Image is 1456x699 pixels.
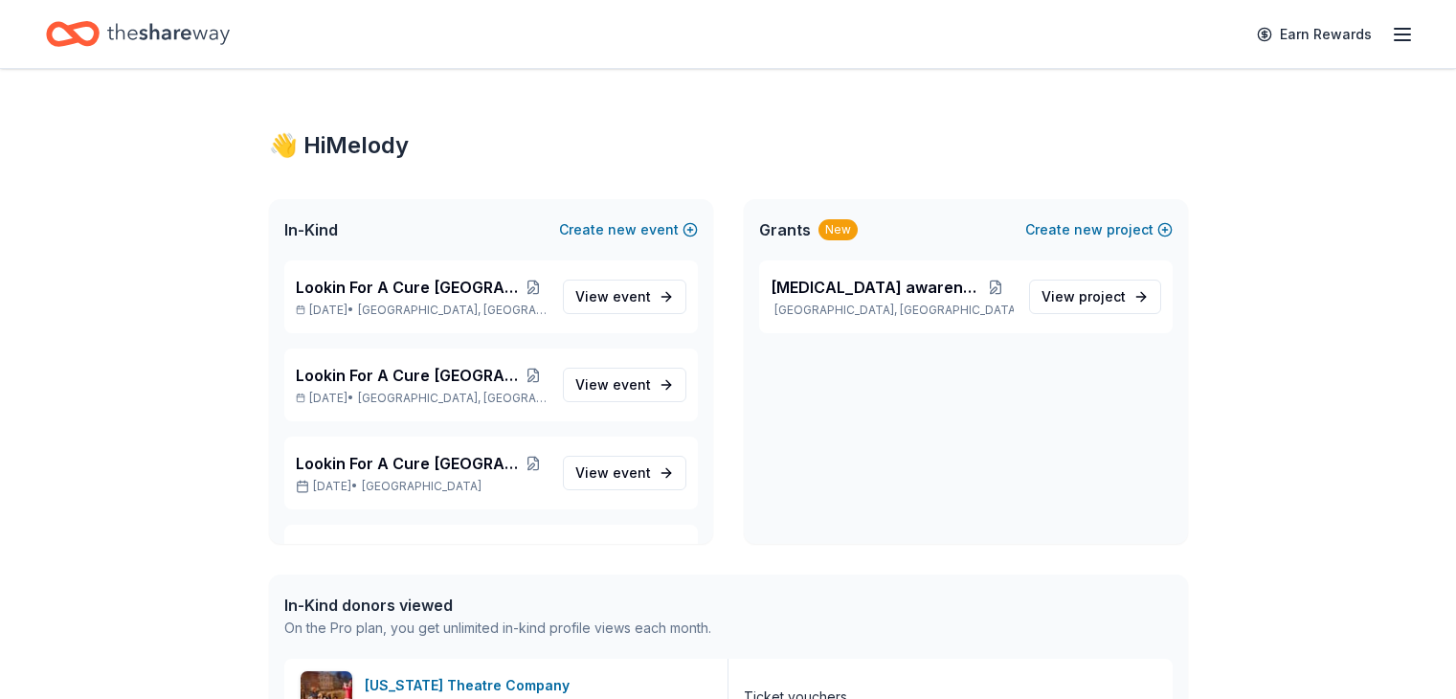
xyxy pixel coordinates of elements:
[818,219,858,240] div: New
[613,288,651,304] span: event
[759,218,811,241] span: Grants
[362,479,482,494] span: [GEOGRAPHIC_DATA]
[296,479,548,494] p: [DATE] •
[1245,17,1383,52] a: Earn Rewards
[1025,218,1173,241] button: Createnewproject
[771,276,977,299] span: [MEDICAL_DATA] awareness
[608,218,637,241] span: new
[563,456,686,490] a: View event
[358,303,547,318] span: [GEOGRAPHIC_DATA], [GEOGRAPHIC_DATA]
[46,11,230,56] a: Home
[365,674,577,697] div: [US_STATE] Theatre Company
[296,452,519,475] span: Lookin For A Cure [GEOGRAPHIC_DATA]
[1079,288,1126,304] span: project
[559,218,698,241] button: Createnewevent
[358,391,547,406] span: [GEOGRAPHIC_DATA], [GEOGRAPHIC_DATA]
[296,391,548,406] p: [DATE] •
[1042,285,1126,308] span: View
[575,462,651,485] span: View
[296,540,519,563] span: Lookin For A Cure [GEOGRAPHIC_DATA]
[269,130,1188,161] div: 👋 Hi Melody
[296,276,519,299] span: Lookin For A Cure [GEOGRAPHIC_DATA]
[575,285,651,308] span: View
[296,364,519,387] span: Lookin For A Cure [GEOGRAPHIC_DATA]
[1029,280,1161,314] a: View project
[296,303,548,318] p: [DATE] •
[284,218,338,241] span: In-Kind
[284,594,711,617] div: In-Kind donors viewed
[563,368,686,402] a: View event
[1074,218,1103,241] span: new
[613,376,651,393] span: event
[771,303,1014,318] p: [GEOGRAPHIC_DATA], [GEOGRAPHIC_DATA]
[284,617,711,640] div: On the Pro plan, you get unlimited in-kind profile views each month.
[563,280,686,314] a: View event
[613,464,651,481] span: event
[575,373,651,396] span: View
